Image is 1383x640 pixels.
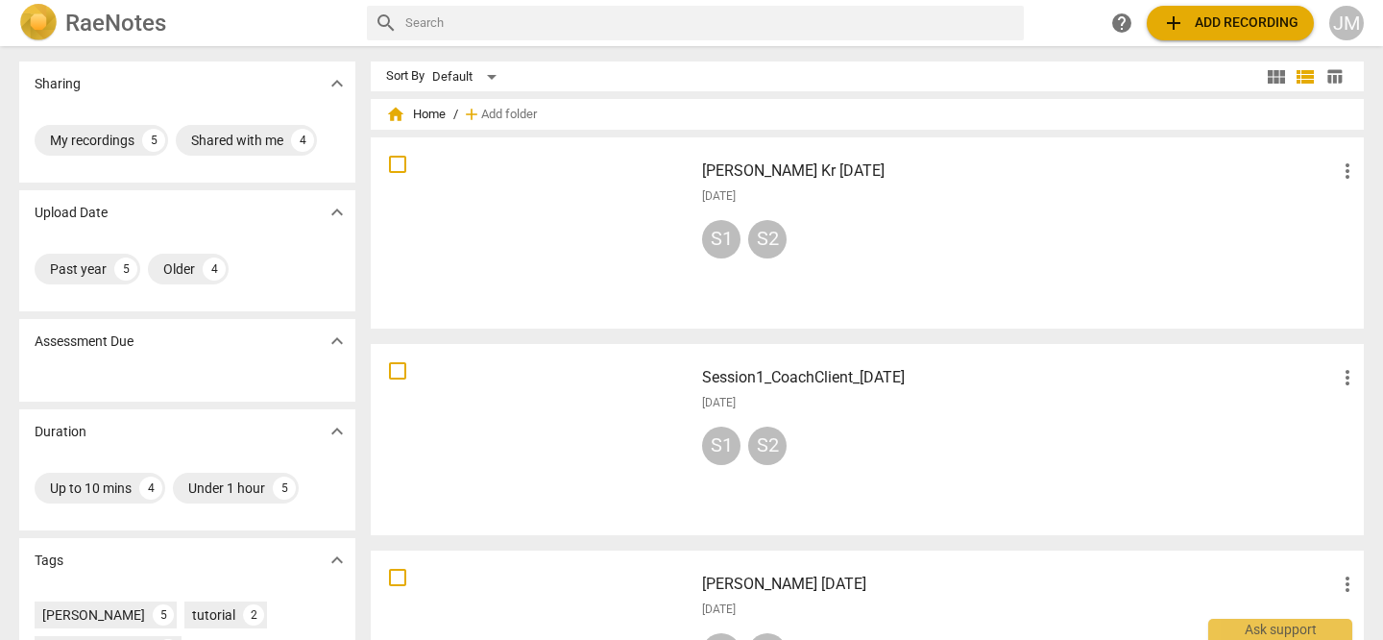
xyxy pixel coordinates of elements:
[50,479,132,498] div: Up to 10 mins
[748,427,787,465] div: S2
[153,604,174,626] div: 5
[35,551,63,571] p: Tags
[702,602,736,618] span: [DATE]
[1208,619,1352,640] div: Ask support
[453,108,458,122] span: /
[323,327,352,356] button: Show more
[203,258,226,281] div: 4
[326,549,349,572] span: expand_more
[702,395,736,411] span: [DATE]
[326,72,349,95] span: expand_more
[1325,67,1344,86] span: table_chart
[35,332,133,352] p: Assessment Due
[1162,12,1185,35] span: add
[273,477,296,500] div: 5
[386,105,405,124] span: home
[702,366,1336,389] h3: Session1_CoachClient_2/9/24
[19,4,58,42] img: Logo
[1162,12,1298,35] span: Add recording
[323,69,352,98] button: Show more
[192,605,235,625] div: tutorial
[1110,12,1133,35] span: help
[1265,65,1288,88] span: view_module
[386,69,425,84] div: Sort By
[1104,6,1139,40] a: Help
[702,160,1336,183] h3: Jeanette Mundy_ Kr 11/09/24
[1147,6,1314,40] button: Upload
[377,351,1357,529] a: Session1_CoachClient_[DATE][DATE]S1S2
[702,188,736,205] span: [DATE]
[142,129,165,152] div: 5
[323,546,352,575] button: Show more
[323,198,352,227] button: Show more
[1329,6,1364,40] button: JM
[702,573,1336,596] h3: Jeanette Mundy_Nat 29/8/24
[702,220,740,258] div: S1
[432,62,503,92] div: Default
[1262,62,1291,91] button: Tile view
[35,203,108,223] p: Upload Date
[462,105,481,124] span: add
[386,105,446,124] span: Home
[326,201,349,224] span: expand_more
[114,258,137,281] div: 5
[326,420,349,443] span: expand_more
[377,144,1357,322] a: [PERSON_NAME] Kr [DATE][DATE]S1S2
[481,108,537,122] span: Add folder
[191,131,283,150] div: Shared with me
[65,10,166,37] h2: RaeNotes
[139,477,162,500] div: 4
[375,12,398,35] span: search
[326,330,349,353] span: expand_more
[323,417,352,446] button: Show more
[1294,65,1317,88] span: view_list
[1336,366,1359,389] span: more_vert
[1291,62,1320,91] button: List view
[1320,62,1348,91] button: Table view
[405,8,1016,38] input: Search
[1336,573,1359,596] span: more_vert
[748,220,787,258] div: S2
[35,422,86,442] p: Duration
[35,74,81,94] p: Sharing
[163,259,195,279] div: Older
[291,129,314,152] div: 4
[19,4,352,42] a: LogoRaeNotes
[50,259,107,279] div: Past year
[188,479,265,498] div: Under 1 hour
[1336,160,1359,183] span: more_vert
[243,604,264,626] div: 2
[42,605,145,625] div: [PERSON_NAME]
[702,427,740,465] div: S1
[50,131,134,150] div: My recordings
